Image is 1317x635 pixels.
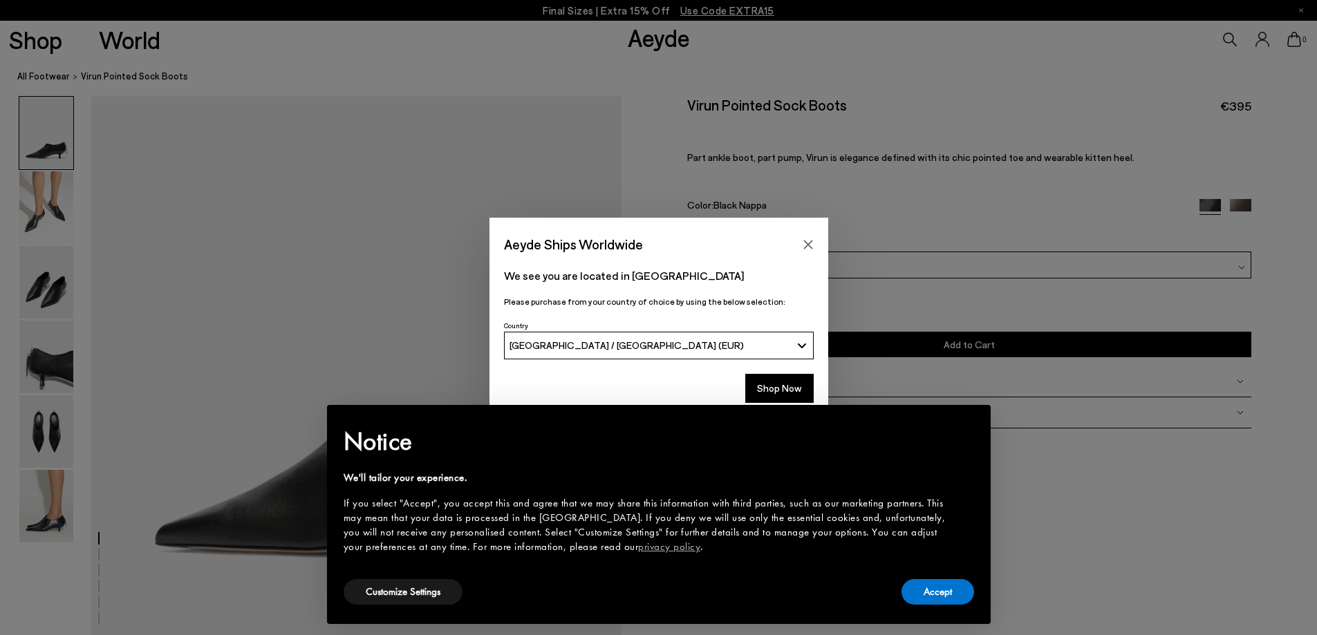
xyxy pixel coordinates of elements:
div: If you select "Accept", you accept this and agree that we may share this information with third p... [344,496,952,554]
span: [GEOGRAPHIC_DATA] / [GEOGRAPHIC_DATA] (EUR) [510,339,744,351]
div: We'll tailor your experience. [344,471,952,485]
h2: Notice [344,424,952,459]
span: × [964,415,973,436]
a: privacy policy [638,540,700,553]
button: Shop Now [745,374,814,403]
button: Accept [902,579,974,605]
span: Country [504,321,528,330]
button: Close [798,234,819,255]
p: We see you are located in [GEOGRAPHIC_DATA] [504,267,814,284]
button: Close this notice [952,409,985,442]
span: Aeyde Ships Worldwide [504,232,643,256]
p: Please purchase from your country of choice by using the below selection: [504,295,814,308]
button: Customize Settings [344,579,463,605]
